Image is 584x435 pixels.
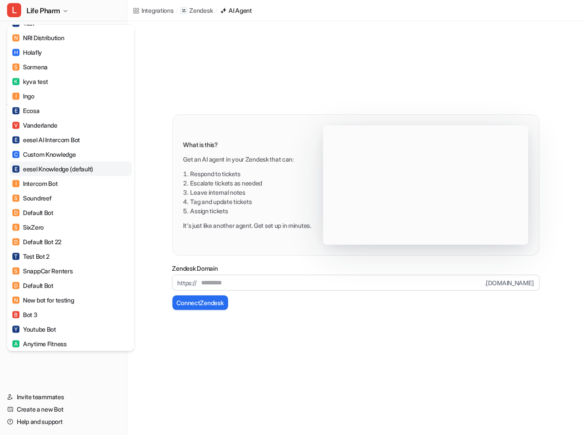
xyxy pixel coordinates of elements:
[12,121,57,130] div: Vanderlande
[12,91,34,101] div: Ingo
[12,295,74,305] div: New bot for testing
[12,208,53,217] div: Default Bot
[12,48,42,57] div: Holafly
[7,3,21,17] span: L
[12,282,19,289] span: D
[12,340,19,348] span: A
[12,325,56,334] div: Youtube Bot
[12,297,19,304] span: N
[12,326,19,333] span: Y
[12,34,19,42] span: N
[12,180,19,187] span: I
[12,151,19,158] span: C
[12,281,53,290] div: Default Bot
[12,122,19,129] span: V
[12,33,65,42] div: NRI Distribution
[12,310,38,319] div: Bot 3
[12,268,19,275] span: S
[12,77,48,86] div: kyva test
[12,150,76,159] div: Custom Knowledge
[12,209,19,216] span: D
[12,266,73,276] div: SnappCar Renters
[12,179,58,188] div: Intercom Bot
[12,311,19,318] span: B
[12,135,80,144] div: eesel AI Intercom Bot
[12,193,51,203] div: Soundreef
[12,136,19,144] span: E
[12,93,19,100] span: I
[12,237,61,246] div: Default Bot 22
[12,252,50,261] div: Test Bot 2
[12,64,19,71] span: S
[12,253,19,260] span: T
[12,78,19,85] span: K
[12,224,19,231] span: S
[12,49,19,56] span: H
[12,107,19,114] span: E
[12,238,19,246] span: D
[12,339,67,348] div: Anytime Fitness
[12,166,19,173] span: E
[12,164,93,174] div: eesel Knowledge (default)
[27,4,60,17] span: Life Pharm
[12,106,40,115] div: Ecosa
[12,195,19,202] span: S
[7,25,134,351] div: LLife Pharm
[12,62,48,72] div: Sormena
[12,223,44,232] div: SixZero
